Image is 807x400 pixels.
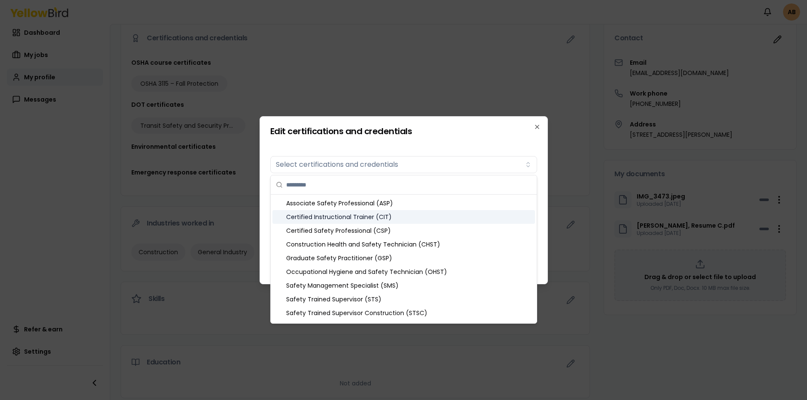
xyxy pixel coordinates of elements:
[272,251,535,265] div: Graduate Safety Practitioner (GSP)
[272,292,535,306] div: Safety Trained Supervisor (STS)
[272,224,535,238] div: Certified Safety Professional (CSP)
[270,156,537,173] button: Select certifications and credentials
[271,195,537,323] div: Suggestions
[272,265,535,279] div: Occupational Hygiene and Safety Technician (OHST)
[270,127,537,135] h2: Edit certifications and credentials
[272,320,535,334] div: Transitional Safety Practitioner (TSP)
[272,238,535,251] div: Construction Health and Safety Technician (CHST)
[272,279,535,292] div: Safety Management Specialist (SMS)
[272,196,535,210] div: Associate Safety Professional (ASP)
[272,306,535,320] div: Safety Trained Supervisor Construction (STSC)
[272,210,535,224] div: Certified Instructional Trainer (CIT)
